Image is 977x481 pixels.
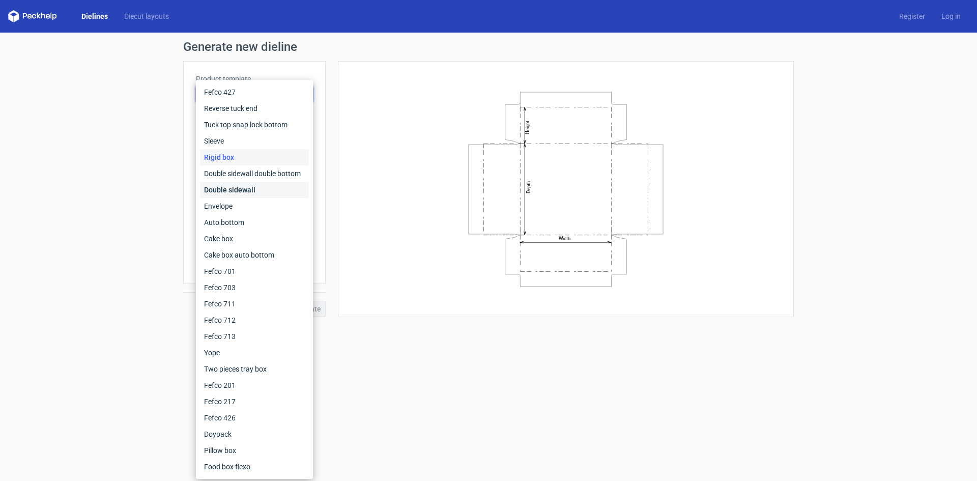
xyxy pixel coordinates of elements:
[200,345,309,361] div: Yope
[200,393,309,410] div: Fefco 217
[200,377,309,393] div: Fefco 201
[116,11,177,21] a: Diecut layouts
[200,133,309,149] div: Sleeve
[200,149,309,165] div: Rigid box
[183,41,794,53] h1: Generate new dieline
[200,328,309,345] div: Fefco 713
[559,236,570,241] text: Width
[526,181,531,193] text: Depth
[200,279,309,296] div: Fefco 703
[200,214,309,231] div: Auto bottom
[200,410,309,426] div: Fefco 426
[196,74,313,84] label: Product template
[200,84,309,100] div: Fefco 427
[200,100,309,117] div: Reverse tuck end
[200,231,309,247] div: Cake box
[525,120,530,134] text: Height
[200,182,309,198] div: Double sidewall
[200,426,309,442] div: Doypack
[891,11,933,21] a: Register
[200,361,309,377] div: Two pieces tray box
[200,442,309,459] div: Pillow box
[200,117,309,133] div: Tuck top snap lock bottom
[933,11,969,21] a: Log in
[200,263,309,279] div: Fefco 701
[200,312,309,328] div: Fefco 712
[200,247,309,263] div: Cake box auto bottom
[200,296,309,312] div: Fefco 711
[73,11,116,21] a: Dielines
[200,459,309,475] div: Food box flexo
[200,198,309,214] div: Envelope
[200,165,309,182] div: Double sidewall double bottom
